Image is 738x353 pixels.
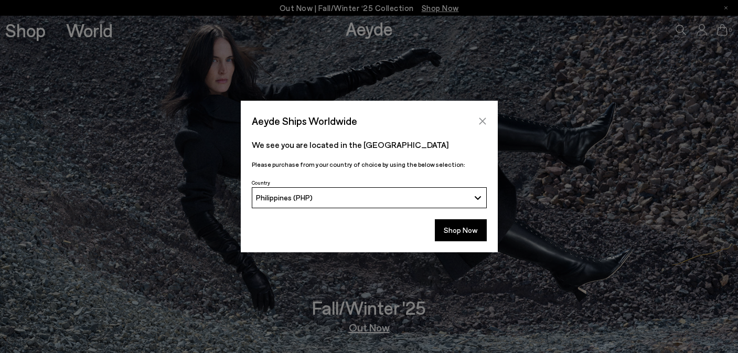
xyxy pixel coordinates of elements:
[256,193,313,202] span: Philippines (PHP)
[475,113,490,129] button: Close
[435,219,487,241] button: Shop Now
[252,159,487,169] p: Please purchase from your country of choice by using the below selection:
[252,112,357,130] span: Aeyde Ships Worldwide
[252,179,270,186] span: Country
[252,138,487,151] p: We see you are located in the [GEOGRAPHIC_DATA]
